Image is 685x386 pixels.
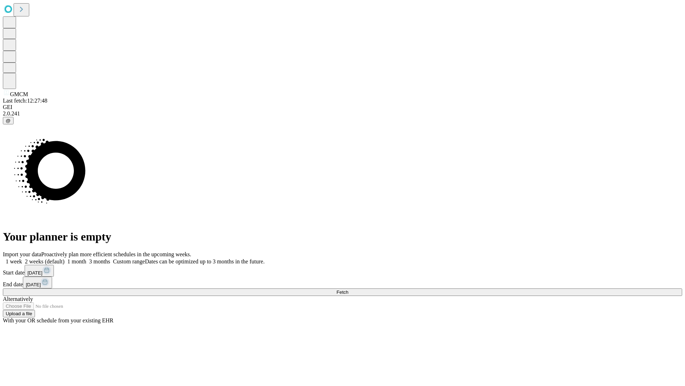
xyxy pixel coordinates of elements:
[10,91,28,97] span: GMCM
[23,277,52,288] button: [DATE]
[336,289,348,295] span: Fetch
[3,296,33,302] span: Alternatively
[3,104,682,110] div: GEI
[3,98,47,104] span: Last fetch: 12:27:48
[3,288,682,296] button: Fetch
[27,270,42,276] span: [DATE]
[89,258,110,264] span: 3 months
[25,258,65,264] span: 2 weeks (default)
[3,317,113,323] span: With your OR schedule from your existing EHR
[3,265,682,277] div: Start date
[25,265,54,277] button: [DATE]
[26,282,41,287] span: [DATE]
[145,258,264,264] span: Dates can be optimized up to 3 months in the future.
[67,258,86,264] span: 1 month
[3,117,14,124] button: @
[113,258,145,264] span: Custom range
[3,310,35,317] button: Upload a file
[6,258,22,264] span: 1 week
[3,277,682,288] div: End date
[3,230,682,243] h1: Your planner is empty
[3,251,41,257] span: Import your data
[6,118,11,123] span: @
[3,110,682,117] div: 2.0.241
[41,251,191,257] span: Proactively plan more efficient schedules in the upcoming weeks.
